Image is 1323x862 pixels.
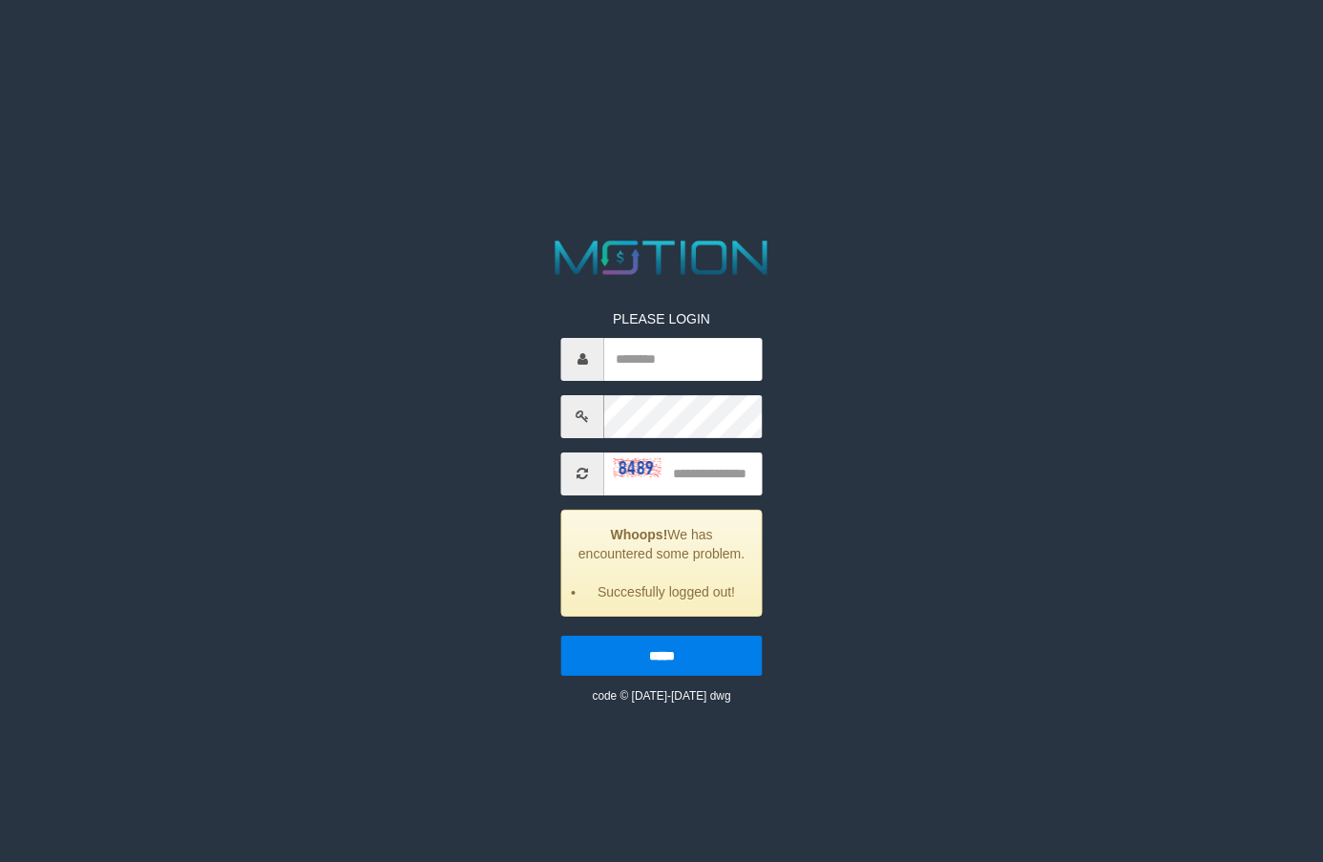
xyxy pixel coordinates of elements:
[586,582,747,601] li: Succesfully logged out!
[546,235,778,281] img: MOTION_logo.png
[610,527,667,542] strong: Whoops!
[561,510,763,617] div: We has encountered some problem.
[592,689,730,703] small: code © [DATE]-[DATE] dwg
[561,309,763,328] p: PLEASE LOGIN
[614,458,661,477] img: captcha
